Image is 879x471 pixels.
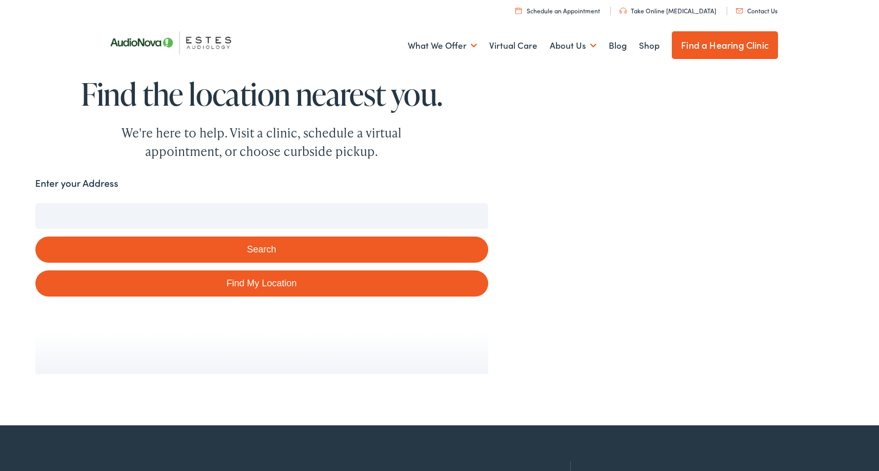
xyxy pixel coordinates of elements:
[639,27,660,65] a: Shop
[489,27,537,65] a: Virtual Care
[736,8,743,13] img: utility icon
[515,6,600,15] a: Schedule an Appointment
[550,27,596,65] a: About Us
[35,176,118,191] label: Enter your Address
[97,124,426,161] div: We're here to help. Visit a clinic, schedule a virtual appointment, or choose curbside pickup.
[35,270,488,297] a: Find My Location
[736,6,777,15] a: Contact Us
[620,8,627,14] img: utility icon
[408,27,477,65] a: What We Offer
[35,237,488,263] button: Search
[515,7,522,14] img: utility icon
[35,77,488,111] h1: Find the location nearest you.
[609,27,627,65] a: Blog
[620,6,716,15] a: Take Online [MEDICAL_DATA]
[35,203,488,229] input: Enter your address or zip code
[672,31,778,59] a: Find a Hearing Clinic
